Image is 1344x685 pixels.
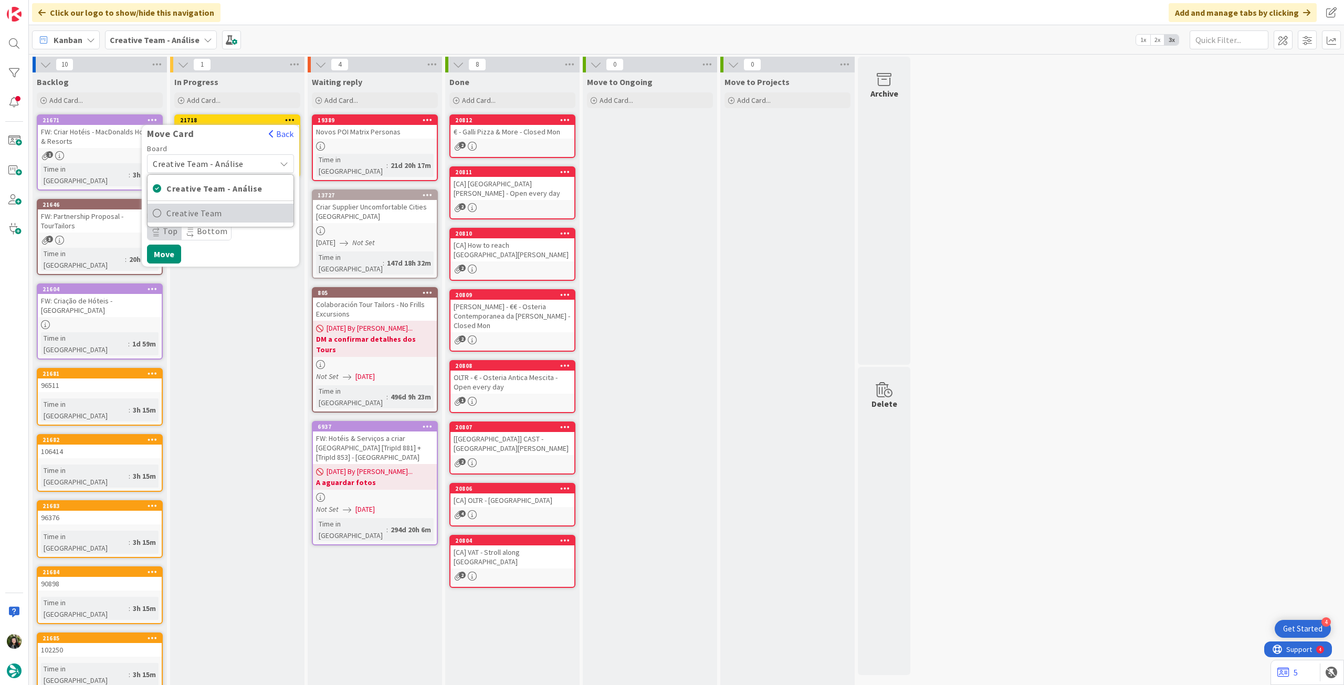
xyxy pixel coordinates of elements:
[130,536,159,548] div: 3h 15m
[37,283,163,360] a: 21604FW: Criação de Hóteis - [GEOGRAPHIC_DATA]Time in [GEOGRAPHIC_DATA]:1d 59m
[38,125,162,148] div: FW: Criar Hotéis - MacDonalds Hotels & Resorts
[38,634,162,657] div: 21685102250
[450,290,574,300] div: 20809
[1164,35,1179,45] span: 3x
[43,286,162,293] div: 21604
[125,254,127,265] span: :
[43,370,162,377] div: 21681
[56,58,73,71] span: 10
[450,536,574,545] div: 20804
[455,230,574,237] div: 20810
[388,391,434,403] div: 496d 9h 23m
[41,465,129,488] div: Time in [GEOGRAPHIC_DATA]
[38,369,162,378] div: 21681
[38,200,162,209] div: 21646
[459,510,466,517] span: 4
[38,511,162,524] div: 96376
[455,485,574,492] div: 20806
[449,228,575,281] a: 20810[CA] How to reach [GEOGRAPHIC_DATA][PERSON_NAME]
[46,151,53,158] span: 1
[450,125,574,139] div: € - Galli Pizza & More - Closed Mon
[313,200,437,223] div: Criar Supplier Uncomfortable Cities [GEOGRAPHIC_DATA]
[147,245,181,264] button: Move
[1169,3,1317,22] div: Add and manage tabs by clicking
[49,96,83,105] span: Add Card...
[313,288,437,298] div: 805
[462,96,496,105] span: Add Card...
[38,445,162,458] div: 106414
[38,115,162,148] div: 21671FW: Criar Hotéis - MacDonalds Hotels & Resorts
[331,58,349,71] span: 4
[129,669,130,680] span: :
[459,335,466,342] span: 2
[38,115,162,125] div: 21671
[37,566,163,624] a: 2168490898Time in [GEOGRAPHIC_DATA]:3h 15m
[128,338,130,350] span: :
[43,568,162,576] div: 21684
[37,434,163,492] a: 21682106414Time in [GEOGRAPHIC_DATA]:3h 15m
[38,284,162,294] div: 21604
[1283,624,1322,634] div: Get Started
[110,35,199,45] b: Creative Team - Análise
[55,4,57,13] div: 4
[459,203,466,210] span: 2
[313,191,437,200] div: 13727
[450,536,574,568] div: 20804[CA] VAT - Stroll along [GEOGRAPHIC_DATA]
[43,502,162,510] div: 21683
[450,423,574,455] div: 20807[[GEOGRAPHIC_DATA]] CAST - [GEOGRAPHIC_DATA][PERSON_NAME]
[43,635,162,642] div: 21685
[38,378,162,392] div: 96511
[175,115,299,148] div: 21718Move CardBackBoardCreative Team - AnáliseCreative Team - AnáliseCreative TeamColumnIn Progre...
[455,291,574,299] div: 20809
[327,466,413,477] span: [DATE] By [PERSON_NAME]...
[1190,30,1268,49] input: Quick Filter...
[316,477,434,488] b: A aguardar fotos
[455,362,574,370] div: 20808
[187,96,220,105] span: Add Card...
[449,114,575,158] a: 20812€ - Galli Pizza & More - Closed Mon
[37,77,69,87] span: Backlog
[7,7,22,22] img: Visit kanbanzone.com
[313,115,437,125] div: 19389
[129,470,130,482] span: :
[38,369,162,392] div: 2168196511
[129,603,130,614] span: :
[313,422,437,431] div: 6937
[32,3,220,22] div: Click our logo to show/hide this navigation
[38,435,162,445] div: 21682
[312,189,438,279] a: 13727Criar Supplier Uncomfortable Cities [GEOGRAPHIC_DATA][DATE]Not SetTime in [GEOGRAPHIC_DATA]:...
[312,77,362,87] span: Waiting reply
[316,334,434,355] b: DM a confirmar detalhes dos Tours
[130,338,159,350] div: 1d 59m
[41,163,129,186] div: Time in [GEOGRAPHIC_DATA]
[327,323,413,334] span: [DATE] By [PERSON_NAME]...
[174,77,218,87] span: In Progress
[743,58,761,71] span: 0
[450,177,574,200] div: [CA] [GEOGRAPHIC_DATA][PERSON_NAME] - Open every day
[153,159,244,169] span: Creative Team - Análise
[318,117,437,124] div: 19389
[129,404,130,416] span: :
[606,58,624,71] span: 0
[450,115,574,125] div: 20812
[459,458,466,465] span: 2
[38,577,162,591] div: 90898
[148,179,293,198] a: Creative Team - Análise
[7,634,22,649] img: BC
[54,34,82,46] span: Kanban
[41,248,125,271] div: Time in [GEOGRAPHIC_DATA]
[600,96,633,105] span: Add Card...
[130,169,159,181] div: 3h 20m
[450,229,574,238] div: 20810
[316,518,386,541] div: Time in [GEOGRAPHIC_DATA]
[870,87,898,100] div: Archive
[1275,620,1331,638] div: Open Get Started checklist, remaining modules: 4
[450,493,574,507] div: [CA] OLTR - [GEOGRAPHIC_DATA]
[313,422,437,464] div: 6937FW: Hotéis & Serviços a criar [GEOGRAPHIC_DATA] [TripId 881] + [TripId 853] - [GEOGRAPHIC_DATA]
[312,421,438,545] a: 6937FW: Hotéis & Serviços a criar [GEOGRAPHIC_DATA] [TripId 881] + [TripId 853] - [GEOGRAPHIC_DAT...
[449,166,575,219] a: 20811[CA] [GEOGRAPHIC_DATA][PERSON_NAME] - Open every day
[449,77,469,87] span: Done
[37,368,163,426] a: 2168196511Time in [GEOGRAPHIC_DATA]:3h 15m
[38,567,162,577] div: 21684
[38,643,162,657] div: 102250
